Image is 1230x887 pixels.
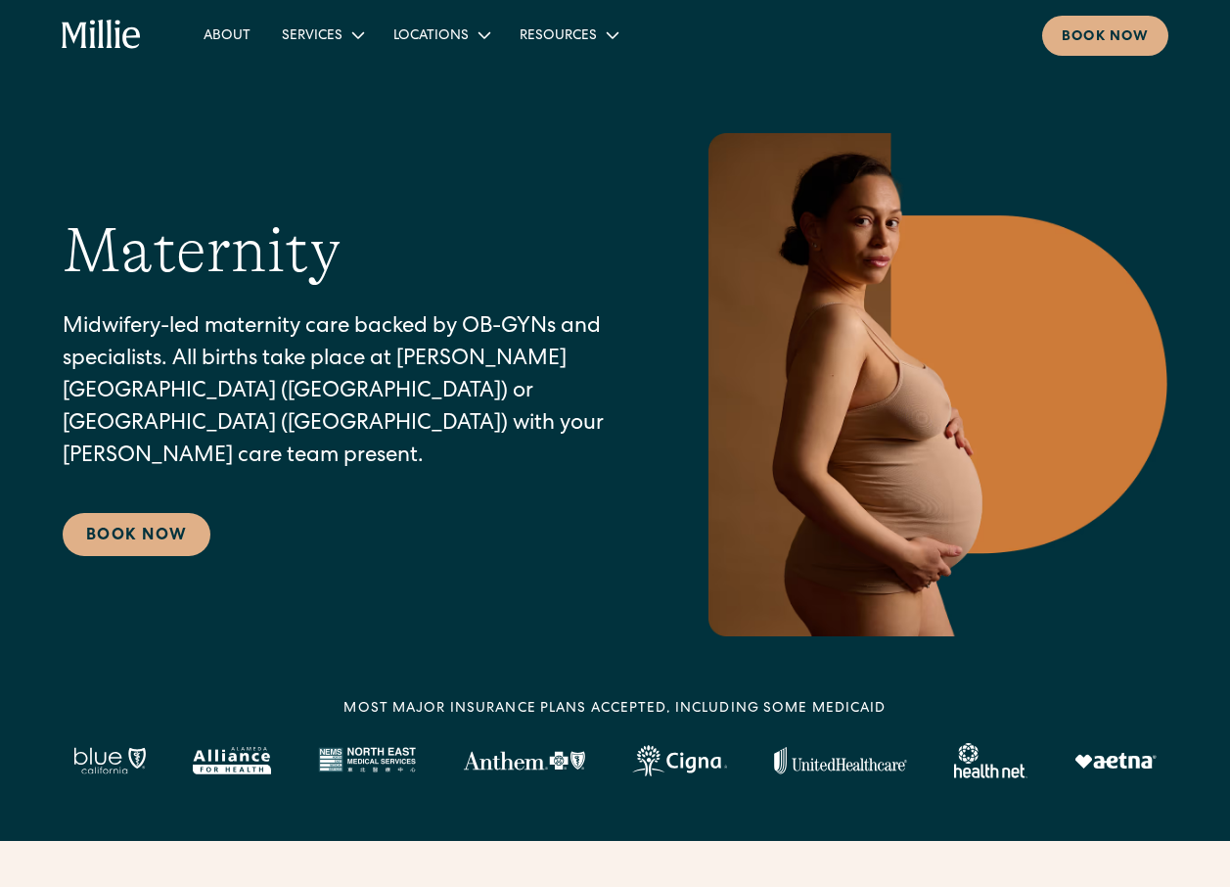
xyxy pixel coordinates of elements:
[632,745,727,776] img: Cigna logo
[520,26,597,47] div: Resources
[1074,753,1157,769] img: Aetna logo
[63,213,341,289] h1: Maternity
[463,751,585,770] img: Anthem Logo
[188,19,266,51] a: About
[73,747,146,774] img: Blue California logo
[62,20,141,51] a: home
[266,19,378,51] div: Services
[282,26,342,47] div: Services
[318,747,416,774] img: North East Medical Services logo
[954,743,1027,778] img: Healthnet logo
[1042,16,1168,56] a: Book now
[193,747,270,774] img: Alameda Alliance logo
[343,699,886,720] div: MOST MAJOR INSURANCE PLANS ACCEPTED, INCLUDING some MEDICAID
[774,747,907,774] img: United Healthcare logo
[504,19,632,51] div: Resources
[1062,27,1149,48] div: Book now
[63,312,619,474] p: Midwifery-led maternity care backed by OB-GYNs and specialists. All births take place at [PERSON_...
[698,133,1167,636] img: Pregnant woman in neutral underwear holding her belly, standing in profile against a warm-toned g...
[63,513,210,556] a: Book Now
[378,19,504,51] div: Locations
[393,26,469,47] div: Locations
